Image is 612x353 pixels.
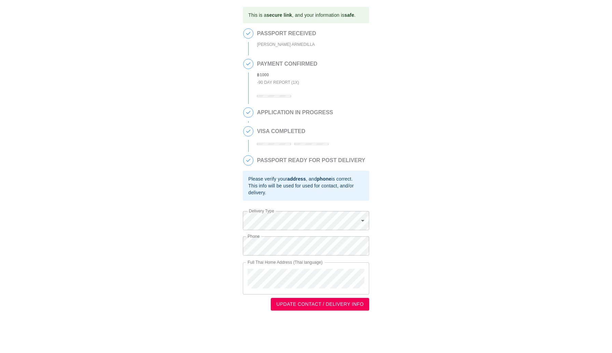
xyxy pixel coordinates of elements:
div: This info will be used for used for contact, and/or delivery. [248,182,364,196]
div: [PERSON_NAME] ARMEDILLA [257,41,316,49]
span: 1 [244,29,253,38]
h2: PASSPORT READY FOR POST DELIVERY [257,157,365,164]
button: UPDATE CONTACT / DELIVERY INFO [271,298,369,311]
h2: VISA COMPLETED [257,128,332,134]
h2: APPLICATION IN PROGRESS [257,109,333,116]
b: ฿ 1000 [257,73,269,77]
h2: PASSPORT RECEIVED [257,30,316,37]
div: - 90 Day Report (1x) [257,79,317,87]
b: address [287,176,306,182]
span: 2 [244,59,253,69]
span: 4 [244,127,253,136]
span: 5 [244,156,253,165]
b: secure link [266,12,292,18]
div: This is a , and your information is . [248,9,356,21]
h2: PAYMENT CONFIRMED [257,61,317,67]
span: 3 [244,108,253,117]
b: phone [317,176,332,182]
b: safe [344,12,354,18]
span: UPDATE CONTACT / DELIVERY INFO [276,300,364,309]
div: Please verify your , and is correct. [248,175,364,182]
